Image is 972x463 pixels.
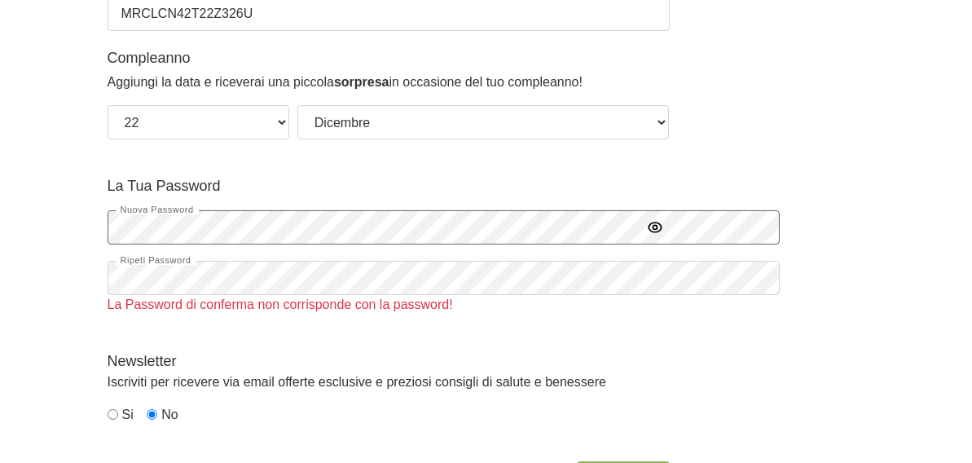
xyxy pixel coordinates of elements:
[108,373,670,392] p: Iscriviti per ricevere via email offerte esclusive e preziosi consigli di salute e benessere
[108,295,670,315] div: La Password di conferma non corrisponde con la password!
[116,205,199,214] label: Nuova Password
[122,405,134,425] label: Si
[161,405,178,425] label: No
[108,175,670,197] legend: La Tua Password
[108,47,670,69] legend: Compleanno
[108,69,670,92] p: Aggiungi la data e riceverai una piccola in occasione del tuo compleanno!
[334,75,389,89] strong: sorpresa
[108,351,670,373] legend: Newsletter
[116,256,196,265] label: Ripeti Password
